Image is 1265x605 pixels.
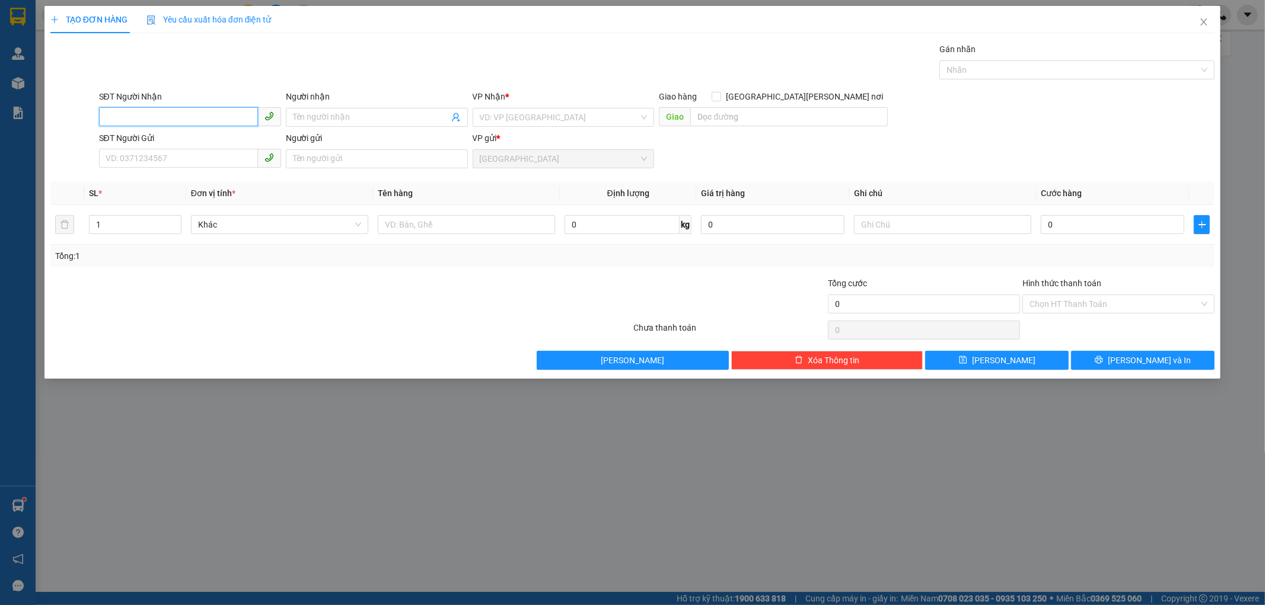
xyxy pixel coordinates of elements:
[1108,354,1191,367] span: [PERSON_NAME] và In
[659,92,697,101] span: Giao hàng
[286,90,468,103] div: Người nhận
[925,351,1069,370] button: save[PERSON_NAME]
[146,15,272,24] span: Yêu cầu xuất hóa đơn điện tử
[50,15,59,24] span: plus
[50,15,128,24] span: TẠO ĐƠN HÀNG
[473,132,655,145] div: VP gửi
[721,90,888,103] span: [GEOGRAPHIC_DATA][PERSON_NAME] nơi
[1022,279,1101,288] label: Hình thức thanh toán
[659,107,690,126] span: Giao
[1187,6,1221,39] button: Close
[99,90,281,103] div: SĐT Người Nhận
[55,249,488,263] div: Tổng: 1
[55,215,74,234] button: delete
[690,107,888,126] input: Dọc đường
[1041,188,1082,198] span: Cước hàng
[286,132,468,145] div: Người gửi
[701,215,845,234] input: 0
[828,279,867,288] span: Tổng cước
[480,150,648,168] span: Sài Gòn
[1071,351,1215,370] button: printer[PERSON_NAME] và In
[680,215,692,234] span: kg
[265,153,274,162] span: phone
[854,215,1031,234] input: Ghi Chú
[972,354,1035,367] span: [PERSON_NAME]
[198,216,361,233] span: Khác
[89,188,98,198] span: SL
[473,92,506,101] span: VP Nhận
[808,354,859,367] span: Xóa Thông tin
[731,351,923,370] button: deleteXóa Thông tin
[849,182,1036,205] th: Ghi chú
[1194,220,1209,229] span: plus
[537,351,729,370] button: [PERSON_NAME]
[1194,215,1210,234] button: plus
[701,188,745,198] span: Giá trị hàng
[939,44,976,54] label: Gán nhãn
[99,132,281,145] div: SĐT Người Gửi
[1199,17,1209,27] span: close
[191,188,235,198] span: Đơn vị tính
[1095,356,1103,365] span: printer
[265,111,274,121] span: phone
[959,356,967,365] span: save
[378,188,413,198] span: Tên hàng
[601,354,664,367] span: [PERSON_NAME]
[607,188,649,198] span: Định lượng
[146,15,156,25] img: icon
[451,113,461,122] span: user-add
[633,321,827,342] div: Chưa thanh toán
[795,356,803,365] span: delete
[378,215,555,234] input: VD: Bàn, Ghế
